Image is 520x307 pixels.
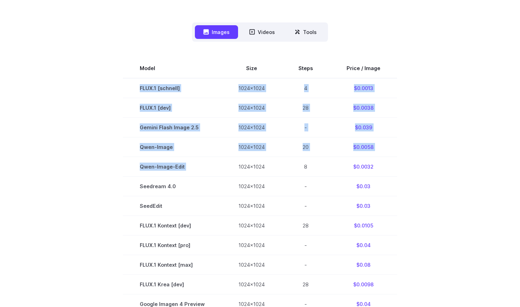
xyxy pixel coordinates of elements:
td: $0.03 [330,196,397,216]
td: $0.0098 [330,275,397,294]
td: 1024x1024 [222,117,282,137]
th: Price / Image [330,59,397,78]
td: 1024x1024 [222,196,282,216]
td: $0.08 [330,255,397,275]
td: - [282,176,330,196]
button: Tools [286,25,325,39]
td: Seedream 4.0 [123,176,222,196]
td: - [282,235,330,255]
td: - [282,255,330,275]
td: $0.04 [330,235,397,255]
td: - [282,117,330,137]
td: 1024x1024 [222,216,282,235]
td: 1024x1024 [222,255,282,275]
td: FLUX.1 Krea [dev] [123,275,222,294]
td: 1024x1024 [222,157,282,176]
td: 1024x1024 [222,98,282,117]
td: 1024x1024 [222,275,282,294]
td: 8 [282,157,330,176]
td: Qwen-Image-Edit [123,157,222,176]
td: 28 [282,216,330,235]
button: Videos [241,25,283,39]
td: 1024x1024 [222,137,282,157]
td: $0.0038 [330,98,397,117]
td: 1024x1024 [222,235,282,255]
td: SeedEdit [123,196,222,216]
td: $0.039 [330,117,397,137]
td: FLUX.1 Kontext [max] [123,255,222,275]
td: 28 [282,275,330,294]
td: $0.0105 [330,216,397,235]
td: FLUX.1 Kontext [pro] [123,235,222,255]
td: 28 [282,98,330,117]
th: Steps [282,59,330,78]
button: Images [195,25,238,39]
td: FLUX.1 [dev] [123,98,222,117]
td: $0.03 [330,176,397,196]
td: FLUX.1 Kontext [dev] [123,216,222,235]
td: - [282,196,330,216]
span: Gemini Flash Image 2.5 [140,123,205,131]
td: $0.0032 [330,157,397,176]
td: 20 [282,137,330,157]
td: $0.0013 [330,78,397,98]
td: 1024x1024 [222,176,282,196]
th: Model [123,59,222,78]
td: $0.0058 [330,137,397,157]
th: Size [222,59,282,78]
td: 4 [282,78,330,98]
td: 1024x1024 [222,78,282,98]
td: Qwen-Image [123,137,222,157]
td: FLUX.1 [schnell] [123,78,222,98]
